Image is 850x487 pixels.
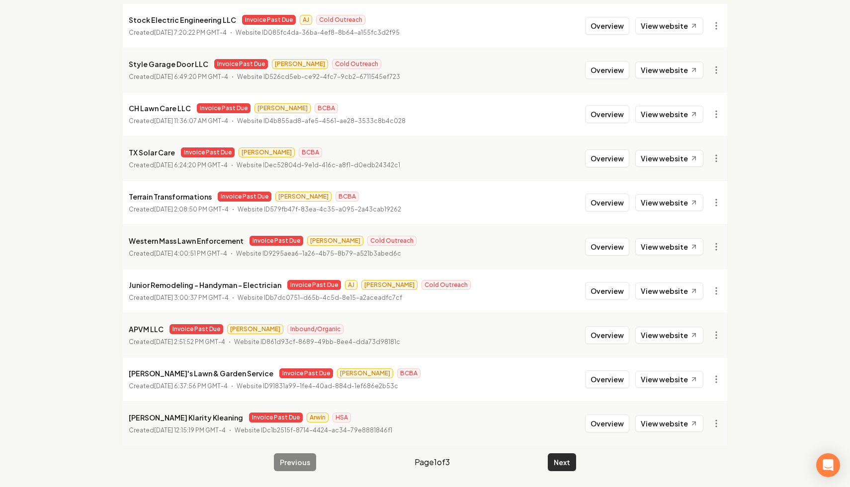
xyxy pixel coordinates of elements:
[315,103,338,113] span: BCBA
[129,102,191,114] p: CH Lawn Care LLC
[548,453,576,471] button: Next
[235,425,392,435] p: Website ID c1b2515f-8714-4424-ac34-79e8881846f1
[635,282,703,299] a: View website
[635,371,703,388] a: View website
[585,282,629,300] button: Overview
[307,413,329,422] span: Arwin
[635,106,703,123] a: View website
[300,15,312,25] span: AJ
[635,17,703,34] a: View website
[129,412,243,423] p: [PERSON_NAME] Klarity Kleaning
[154,382,228,390] time: [DATE] 6:37:56 PM GMT-4
[585,326,629,344] button: Overview
[242,15,296,25] span: Invoice Past Due
[585,415,629,432] button: Overview
[250,236,303,246] span: Invoice Past Due
[236,28,400,38] p: Website ID 085fc4da-36ba-4ef8-8b64-a155fc3d2f95
[585,238,629,256] button: Overview
[337,368,393,378] span: [PERSON_NAME]
[129,14,236,26] p: Stock Electric Engineering LLC
[585,149,629,167] button: Overview
[129,425,226,435] p: Created
[234,337,400,347] p: Website ID 861d93cf-8689-49bb-8ee4-dda73d98181c
[332,59,381,69] span: Cold Outreach
[333,413,351,422] span: HSA
[345,280,357,290] span: AJ
[279,368,333,378] span: Invoice Past Due
[397,368,421,378] span: BCBA
[585,105,629,123] button: Overview
[218,192,271,202] span: Invoice Past Due
[154,250,227,257] time: [DATE] 4:00:51 PM GMT-4
[249,413,303,422] span: Invoice Past Due
[129,28,227,38] p: Created
[129,381,228,391] p: Created
[237,160,400,170] p: Website ID ec52804d-9e1d-416c-a8f1-d0edb24342c1
[275,192,332,202] span: [PERSON_NAME]
[129,323,164,335] p: APVM LLC
[287,280,341,290] span: Invoice Past Due
[181,147,235,157] span: Invoice Past Due
[238,293,402,303] p: Website ID b7dc0751-d65b-4c5d-8e15-a2aceadfc7cf
[336,192,359,202] span: BCBA
[197,103,251,113] span: Invoice Past Due
[129,160,228,170] p: Created
[129,116,228,126] p: Created
[154,161,228,169] time: [DATE] 6:24:20 PM GMT-4
[154,426,226,434] time: [DATE] 12:15:19 PM GMT-4
[129,249,227,259] p: Created
[255,103,311,113] span: [PERSON_NAME]
[299,147,322,157] span: BCBA
[237,116,406,126] p: Website ID 4b855ad8-afe5-4561-ae28-3533c8b4c028
[415,456,450,468] span: Page 1 of 3
[129,367,273,379] p: [PERSON_NAME]'s Lawn & Garden Service
[129,72,228,82] p: Created
[129,337,225,347] p: Created
[129,146,175,158] p: TX Solar Care
[236,249,401,259] p: Website ID 9295aea6-1a26-4b75-8b79-a521b3abed6c
[239,147,295,157] span: [PERSON_NAME]
[237,381,398,391] p: Website ID 91831a99-1fe4-40ad-884d-1ef686e2b53c
[227,324,283,334] span: [PERSON_NAME]
[170,324,223,334] span: Invoice Past Due
[585,370,629,388] button: Overview
[635,327,703,344] a: View website
[307,236,363,246] span: [PERSON_NAME]
[422,280,471,290] span: Cold Outreach
[154,338,225,346] time: [DATE] 2:51:52 PM GMT-4
[129,235,244,247] p: Western Mass Lawn Enforcement
[367,236,417,246] span: Cold Outreach
[272,59,328,69] span: [PERSON_NAME]
[635,194,703,211] a: View website
[635,238,703,255] a: View website
[585,17,629,35] button: Overview
[585,61,629,79] button: Overview
[154,206,229,213] time: [DATE] 2:08:50 PM GMT-4
[129,293,229,303] p: Created
[129,58,208,70] p: Style Garage Door LLC
[635,415,703,432] a: View website
[585,194,629,211] button: Overview
[129,191,212,203] p: Terrain Transformations
[154,294,229,301] time: [DATE] 3:00:37 PM GMT-4
[214,59,268,69] span: Invoice Past Due
[154,73,228,80] time: [DATE] 6:49:20 PM GMT-4
[129,205,229,214] p: Created
[154,117,228,125] time: [DATE] 11:36:07 AM GMT-4
[816,453,840,477] div: Open Intercom Messenger
[154,29,227,36] time: [DATE] 7:20:22 PM GMT-4
[238,205,401,214] p: Website ID 579fb47f-83ea-4c35-a095-2a43cab19262
[287,324,343,334] span: Inbound/Organic
[237,72,400,82] p: Website ID 526cd5eb-ce92-4fc7-9cb2-6711545ef723
[635,62,703,78] a: View website
[635,150,703,167] a: View website
[316,15,365,25] span: Cold Outreach
[129,279,281,291] p: Junior Remodeling - Handyman - Electrician
[361,280,418,290] span: [PERSON_NAME]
